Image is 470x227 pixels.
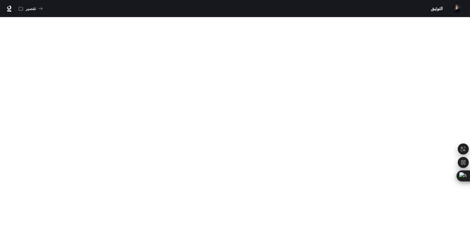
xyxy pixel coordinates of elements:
[25,6,36,11] font: تقصير
[428,2,448,15] a: التوثيق
[16,2,46,15] button: جميع مساحات العمل
[450,2,463,15] button: صورة المستخدم الرمزية
[452,4,461,13] img: صورة المستخدم الرمزية
[431,6,443,11] font: التوثيق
